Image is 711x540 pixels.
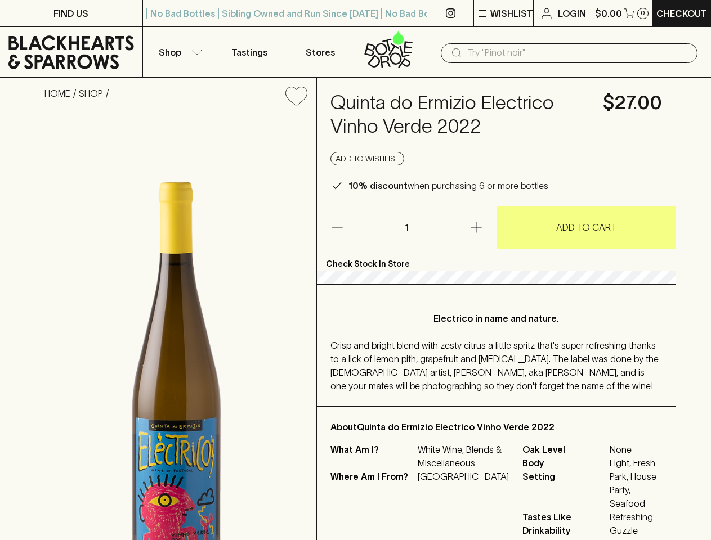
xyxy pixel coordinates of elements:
a: Stores [285,27,356,77]
span: Guzzle [610,524,662,537]
p: Checkout [656,7,707,20]
p: 0 [641,10,645,16]
span: Crisp and bright blend with zesty citrus a little spritz that's super refreshing thanks to a lick... [330,340,659,391]
span: Body [522,456,607,470]
p: Tastings [231,46,267,59]
p: Where Am I From? [330,470,415,483]
span: None [610,443,662,456]
p: Check Stock In Store [317,249,676,271]
p: Electrico in name and nature. [353,312,640,325]
span: Tastes Like [522,510,607,524]
a: Tastings [214,27,285,77]
span: Setting [522,470,607,510]
button: Add to wishlist [330,152,404,165]
span: Drinkability [522,524,607,537]
p: $0.00 [595,7,622,20]
p: Wishlist [490,7,533,20]
p: [GEOGRAPHIC_DATA] [418,470,509,483]
p: Shop [159,46,181,59]
p: Login [558,7,586,20]
p: when purchasing 6 or more bottles [348,179,548,192]
button: Shop [143,27,214,77]
p: About Quinta do Ermizio Electrico Vinho Verde 2022 [330,420,662,434]
input: Try "Pinot noir" [468,44,688,62]
span: Park, House Party, Seafood [610,470,662,510]
p: 1 [393,206,420,249]
h4: $27.00 [603,91,662,115]
b: 10% discount [348,181,408,191]
a: SHOP [79,88,103,98]
span: Refreshing [610,510,662,524]
button: Add to wishlist [281,82,312,111]
p: FIND US [53,7,88,20]
a: HOME [44,88,70,98]
p: ADD TO CART [556,220,616,234]
p: Stores [306,46,335,59]
h4: Quinta do Ermizio Electrico Vinho Verde 2022 [330,91,589,138]
p: What Am I? [330,443,415,470]
span: Oak Level [522,443,607,456]
p: White Wine, Blends & Miscellaneous [418,443,509,470]
span: Light, Fresh [610,456,662,470]
button: ADD TO CART [497,206,676,249]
